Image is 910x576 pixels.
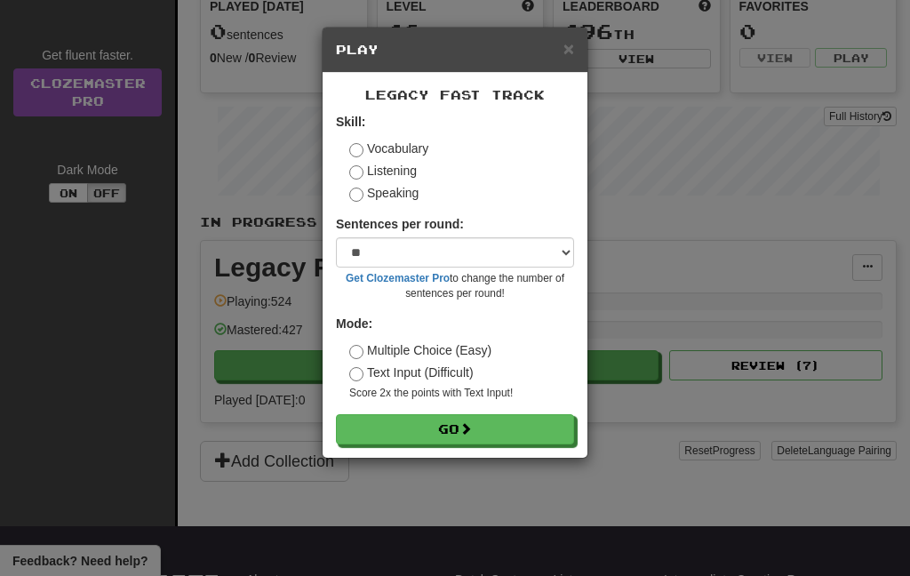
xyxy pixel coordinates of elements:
[349,367,363,381] input: Text Input (Difficult)
[349,364,474,381] label: Text Input (Difficult)
[349,345,363,359] input: Multiple Choice (Easy)
[349,165,363,180] input: Listening
[336,316,372,331] strong: Mode:
[349,341,491,359] label: Multiple Choice (Easy)
[349,162,417,180] label: Listening
[365,87,545,102] span: Legacy Fast Track
[349,188,363,202] input: Speaking
[336,115,365,129] strong: Skill:
[336,41,574,59] h5: Play
[349,386,574,401] small: Score 2x the points with Text Input !
[563,39,574,58] button: Close
[349,184,419,202] label: Speaking
[349,143,363,157] input: Vocabulary
[346,272,450,284] a: Get Clozemaster Pro
[336,215,464,233] label: Sentences per round:
[349,140,428,157] label: Vocabulary
[336,271,574,301] small: to change the number of sentences per round!
[336,414,574,444] button: Go
[563,38,574,59] span: ×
